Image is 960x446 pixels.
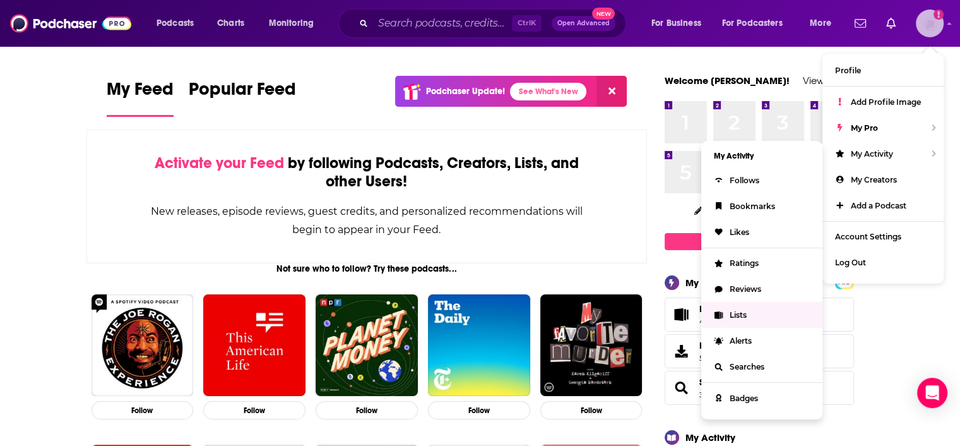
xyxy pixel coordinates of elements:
span: Searches [665,371,854,405]
img: My Favorite Murder with Karen Kilgariff and Georgia Hardstark [540,294,643,397]
a: Charts [209,13,252,33]
span: My Pro [851,123,878,133]
button: Follow [203,401,305,419]
img: The Daily [428,294,530,397]
span: Popular Feed [189,78,296,107]
span: My Activity [851,149,893,159]
a: Popular Feed [189,78,296,117]
div: My Activity [685,431,735,443]
span: Activate your Feed [155,154,284,172]
a: Profile [822,57,944,83]
div: My Pro [685,277,716,289]
div: Open Intercom Messenger [917,378,947,408]
span: Add a Podcast [851,201,906,210]
img: User Profile [916,9,944,37]
a: Welcome [PERSON_NAME]! [665,75,790,87]
a: Lists [699,303,796,315]
span: For Podcasters [722,15,783,32]
a: Add Profile Image [822,89,944,115]
span: Exports [699,340,730,351]
button: Follow [540,401,643,419]
button: open menu [148,13,210,33]
span: Open Advanced [557,20,610,27]
img: The Joe Rogan Experience [92,294,194,397]
a: My Creators [822,167,944,193]
div: New releases, episode reviews, guest credits, and personalized recommendations will begin to appe... [150,202,584,239]
span: Add Profile Image [851,97,921,107]
span: Lists [699,303,718,315]
button: open menu [714,13,801,33]
a: 3 saved [699,390,725,399]
a: See What's New [510,83,586,100]
a: Account Settings [822,224,944,250]
img: Planet Money [316,294,418,397]
a: 4 podcast lists [699,317,747,326]
a: Create My Top 8 [665,233,854,250]
a: PRO [837,277,852,287]
input: Search podcasts, credits, & more... [373,13,512,33]
span: My Creators [851,175,897,184]
span: Logged in as lealy [916,9,944,37]
div: by following Podcasts, Creators, Lists, and other Users! [150,154,584,191]
ul: Show profile menu [822,54,944,284]
span: Log Out [835,258,866,267]
a: Add a Podcast [822,193,944,219]
span: Charts [217,15,244,32]
span: Ctrl K [512,15,542,32]
a: My Feed [107,78,174,117]
a: Show notifications dropdown [850,13,871,34]
span: New [592,8,615,20]
button: Show profile menu [916,9,944,37]
div: Search podcasts, credits, & more... [350,9,638,38]
span: For Business [651,15,701,32]
img: Podchaser - Follow, Share and Rate Podcasts [10,11,131,35]
button: Open AdvancedNew [552,16,615,31]
button: Follow [428,401,530,419]
button: open menu [801,13,847,33]
button: open menu [260,13,330,33]
span: Podcasts [157,15,194,32]
span: Account Settings [835,232,901,241]
a: Searches [669,379,694,397]
span: Monitoring [269,15,314,32]
span: Lists [665,298,854,332]
span: My Feed [107,78,174,107]
a: Lists [669,306,694,323]
button: Change Top 8 [687,203,765,219]
span: Profile [835,66,861,75]
button: Follow [316,401,418,419]
a: View Profile [803,75,854,87]
span: More [810,15,831,32]
button: Follow [92,401,194,419]
svg: Add a profile image [933,9,944,20]
img: This American Life [203,294,305,397]
div: Not sure who to follow? Try these podcasts... [86,263,648,274]
a: Show notifications dropdown [881,13,901,34]
a: Exports [665,334,854,368]
a: Searches [699,377,740,388]
span: 5 items [699,354,730,363]
p: Podchaser Update! [426,86,505,97]
span: Exports [669,342,694,360]
button: open menu [643,13,717,33]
